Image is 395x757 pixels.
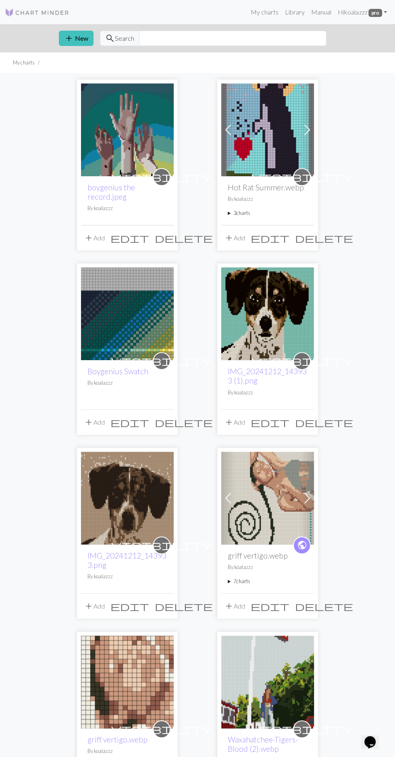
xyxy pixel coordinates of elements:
[228,563,308,571] p: By koalazzz
[152,415,216,430] button: Delete
[224,232,234,244] span: add
[252,169,352,185] i: private
[221,636,314,728] img: Waxahatchee-Tigers-Blood (2).webp
[81,677,174,685] a: griff vertigo.webp
[221,452,314,544] img: griff vertigo.webp
[59,31,94,46] button: New
[252,721,352,737] i: private
[292,415,356,430] button: Delete
[152,230,216,246] button: Delete
[111,355,212,367] span: visibility
[111,539,212,551] span: visibility
[251,233,289,243] i: Edit
[155,232,213,244] span: delete
[81,636,174,728] img: griff vertigo.webp
[293,536,311,554] a: public
[81,493,174,501] a: IMG_20241212_143933.png
[224,417,234,428] span: add
[252,171,352,183] span: visibility
[155,417,213,428] span: delete
[87,551,166,569] a: IMG_20241212_143933.png
[221,125,314,133] a: Hot Rat Summer.webp
[282,4,308,20] a: Library
[251,232,289,244] span: edit
[228,209,308,217] summary: 3charts
[221,599,248,614] button: Add
[81,309,174,317] a: Boygenius Swatch
[84,601,94,612] span: add
[110,601,149,611] i: Edit
[228,551,308,560] h2: griff vertigo.webp
[221,677,314,685] a: Waxahatchee-Tigers-Blood (2).webp
[64,33,74,44] span: add
[335,4,390,20] a: Hikoalazzz pro
[251,417,289,428] span: edit
[108,415,152,430] button: Edit
[87,183,135,201] a: boygenius the record.jpeg
[111,171,212,183] span: visibility
[247,4,282,20] a: My charts
[84,417,94,428] span: add
[228,389,308,396] p: By koalazzz
[361,725,387,749] iframe: chat widget
[251,601,289,611] i: Edit
[111,723,212,735] span: visibility
[110,601,149,612] span: edit
[155,601,213,612] span: delete
[221,309,314,317] a: Teddy Final (while stitching)
[87,747,167,755] p: By koalazzz
[111,353,212,369] i: private
[228,195,308,203] p: By koalazzz
[110,232,149,244] span: edit
[221,83,314,176] img: Hot Rat Summer.webp
[105,33,115,44] span: search
[297,539,307,551] span: public
[248,415,292,430] button: Edit
[295,601,353,612] span: delete
[228,367,307,385] a: IMG_20241212_143933 (1).png
[308,4,335,20] a: Manual
[108,599,152,614] button: Edit
[248,599,292,614] button: Edit
[221,267,314,360] img: Teddy Final (while stitching)
[111,721,212,737] i: private
[292,230,356,246] button: Delete
[110,417,149,427] i: Edit
[5,8,69,17] img: Logo
[81,599,108,614] button: Add
[228,735,298,753] a: Waxahatchee-Tigers-Blood (2).webp
[13,59,35,67] li: My charts
[108,230,152,246] button: Edit
[252,353,352,369] i: private
[87,379,167,387] p: By koalazzz
[81,267,174,360] img: Boygenius Swatch
[221,230,248,246] button: Add
[297,537,307,553] i: public
[251,601,289,612] span: edit
[87,735,148,744] a: griff vertigo.webp
[221,415,248,430] button: Add
[248,230,292,246] button: Edit
[252,723,352,735] span: visibility
[84,232,94,244] span: add
[87,367,148,376] a: Boygenius Swatch
[221,493,314,501] a: griff vertigo.webp
[152,599,216,614] button: Delete
[81,415,108,430] button: Add
[81,452,174,544] img: IMG_20241212_143933.png
[110,417,149,428] span: edit
[87,573,167,580] p: By koalazzz
[110,233,149,243] i: Edit
[228,578,308,585] summary: 7charts
[111,169,212,185] i: private
[292,599,356,614] button: Delete
[81,125,174,133] a: Boygenius Version 3
[252,355,352,367] span: visibility
[87,204,167,212] p: By koalazzz
[295,417,353,428] span: delete
[111,537,212,553] i: private
[251,417,289,427] i: Edit
[295,232,353,244] span: delete
[224,601,234,612] span: add
[81,230,108,246] button: Add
